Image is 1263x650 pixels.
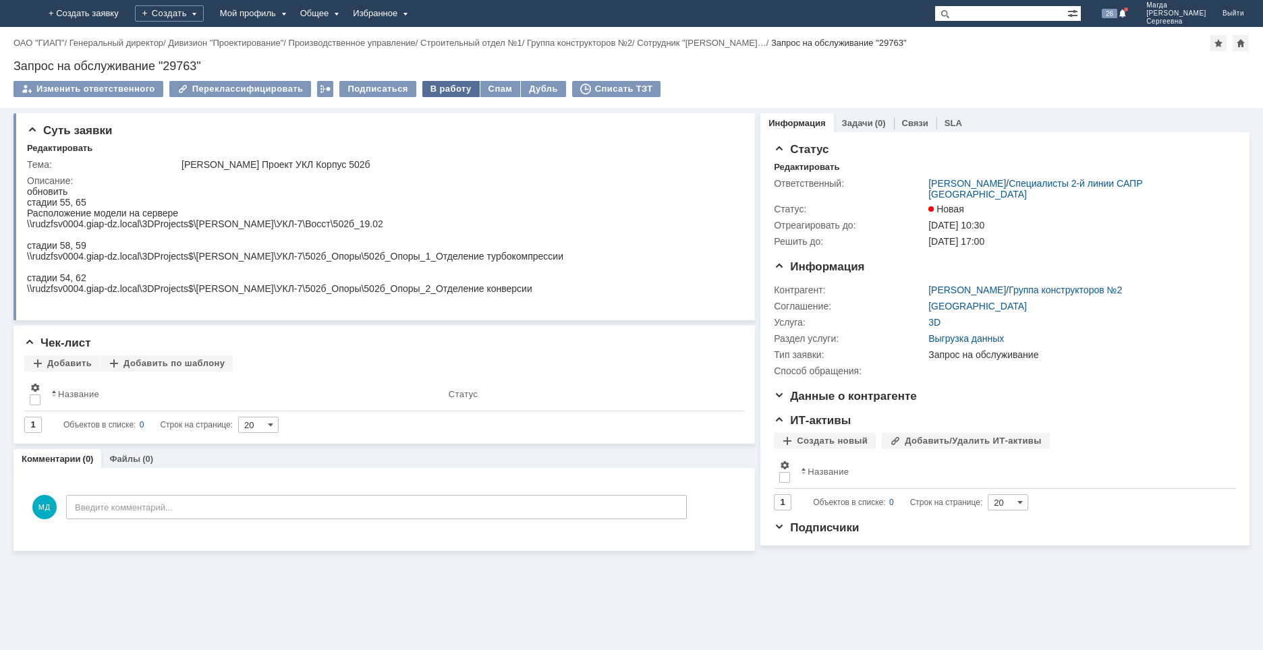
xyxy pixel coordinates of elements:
a: Комментарии [22,454,81,464]
div: Контрагент: [774,285,926,295]
div: Отреагировать до: [774,220,926,231]
div: Решить до: [774,236,926,247]
a: Группа конструкторов №2 [1009,285,1122,295]
div: / [13,38,69,48]
span: Информация [774,260,864,273]
span: Подписчики [774,521,859,534]
span: Объектов в списке: [63,420,136,430]
div: / [168,38,288,48]
a: ОАО "ГИАП" [13,38,64,48]
th: Название [46,377,443,411]
i: Строк на странице: [813,494,982,510]
a: [GEOGRAPHIC_DATA] [928,301,1027,312]
div: Ответственный: [774,178,926,189]
span: МД [32,495,57,519]
div: Тип заявки: [774,349,926,360]
a: Сотрудник "[PERSON_NAME]… [637,38,766,48]
span: 26 [1102,9,1117,18]
a: Выгрузка данных [928,333,1004,344]
i: Строк на странице: [63,417,233,433]
span: Объектов в списке: [813,498,885,507]
a: Строительный отдел №1 [420,38,522,48]
a: Файлы [109,454,140,464]
div: (0) [142,454,153,464]
div: Соглашение: [774,301,926,312]
div: Редактировать [774,162,839,173]
div: [PERSON_NAME] Проект УКЛ Корпус 502б [181,159,735,170]
a: Связи [902,118,928,128]
div: Добавить в избранное [1210,35,1227,51]
span: Статус [774,143,829,156]
div: / [637,38,771,48]
span: Настройки [30,382,40,393]
div: Создать [135,5,204,22]
a: Производственное управление [289,38,416,48]
th: Статус [443,377,733,411]
div: Редактировать [27,143,92,154]
div: Запрос на обслуживание [928,349,1229,360]
div: Название [58,389,99,399]
a: SLA [945,118,962,128]
span: Данные о контрагенте [774,390,917,403]
span: Настройки [779,460,790,471]
span: Суть заявки [27,124,112,137]
a: Специалисты 2-й линии САПР [GEOGRAPHIC_DATA] [928,178,1142,200]
span: Магда [1146,1,1206,9]
span: Новая [928,204,964,214]
div: / [289,38,421,48]
span: [DATE] 17:00 [928,236,984,247]
a: [PERSON_NAME] [928,178,1006,189]
div: (0) [83,454,94,464]
div: Статус [449,389,478,399]
div: Название [808,467,849,477]
span: ИТ-активы [774,414,851,427]
span: Чек-лист [24,336,91,349]
th: Название [795,454,1225,489]
a: Дивизион "Проектирование" [168,38,283,48]
span: [DATE] 10:30 [928,220,984,231]
div: (0) [875,118,886,128]
div: / [527,38,637,48]
div: Раздел услуги: [774,333,926,344]
div: / [928,178,1229,200]
span: Сергеевна [1146,18,1206,26]
div: Сделать домашней страницей [1233,35,1249,51]
div: 0 [140,417,144,433]
div: / [69,38,169,48]
div: Запрос на обслуживание "29763" [13,59,1250,73]
div: Услуга: [774,317,926,328]
div: 0 [889,494,894,510]
div: Запрос на обслуживание "29763" [771,38,907,48]
a: Группа конструкторов №2 [527,38,632,48]
a: 3D [928,317,941,328]
div: / [928,285,1122,295]
a: Задачи [842,118,873,128]
a: Информация [768,118,825,128]
a: Генеральный директор [69,38,163,48]
div: Тема: [27,159,179,170]
div: Статус: [774,204,926,214]
span: [PERSON_NAME] [1146,9,1206,18]
span: Расширенный поиск [1067,6,1081,19]
div: Способ обращения: [774,365,926,376]
div: Описание: [27,175,737,186]
div: / [420,38,527,48]
div: Работа с массовостью [317,81,333,97]
a: [PERSON_NAME] [928,285,1006,295]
